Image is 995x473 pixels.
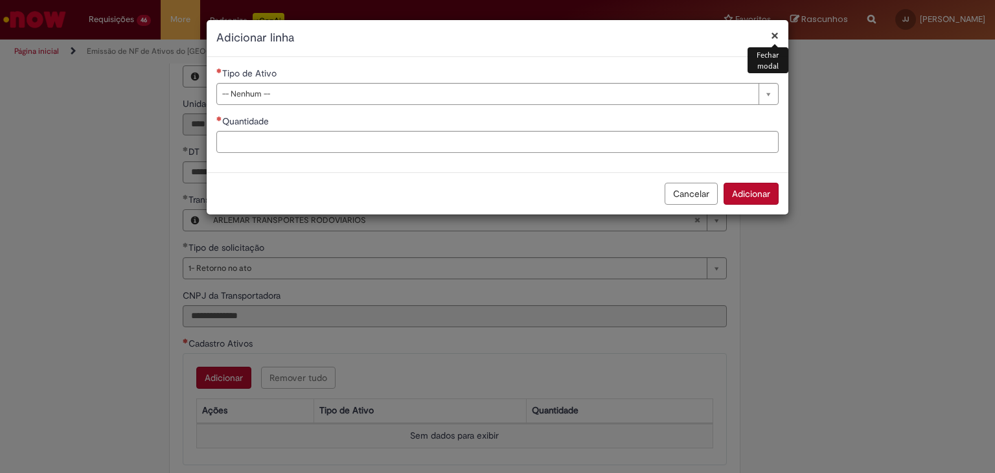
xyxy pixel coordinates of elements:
[222,115,271,127] span: Quantidade
[216,68,222,73] span: Necessários
[216,131,779,153] input: Quantidade
[748,47,788,73] div: Fechar modal
[724,183,779,205] button: Adicionar
[216,116,222,121] span: Necessários
[665,183,718,205] button: Cancelar
[222,84,752,104] span: -- Nenhum --
[771,29,779,42] button: Fechar modal
[222,67,279,79] span: Tipo de Ativo
[216,30,779,47] h2: Adicionar linha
